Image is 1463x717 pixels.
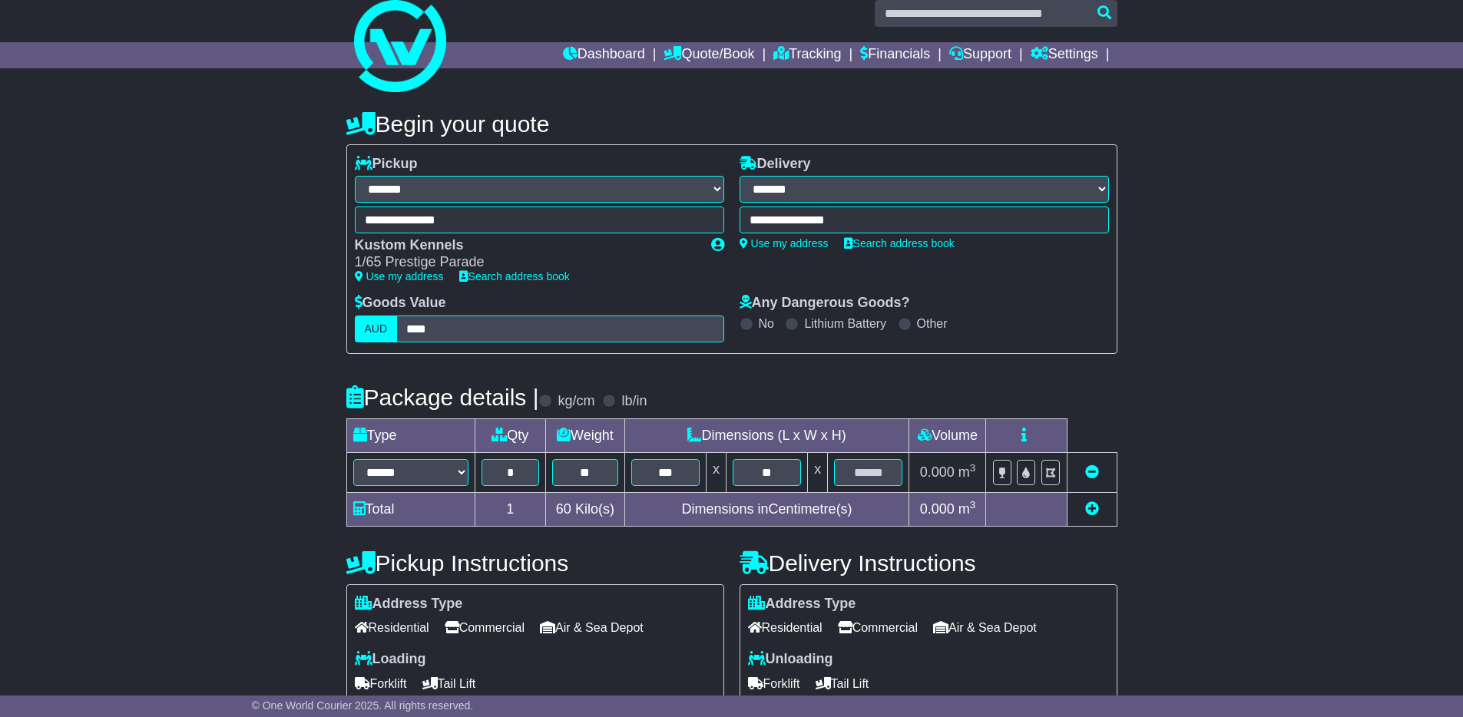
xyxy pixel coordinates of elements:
span: 0.000 [920,501,955,517]
td: Weight [546,418,625,452]
sup: 3 [970,499,976,510]
td: Dimensions in Centimetre(s) [624,492,909,526]
label: kg/cm [558,393,594,410]
label: Any Dangerous Goods? [740,295,910,312]
a: Search address book [844,237,955,249]
td: Type [346,418,475,452]
a: Search address book [459,270,570,283]
h4: Begin your quote [346,111,1117,137]
span: m [958,501,976,517]
td: 1 [475,492,546,526]
label: Pickup [355,156,418,173]
a: Dashboard [563,42,645,68]
a: Tracking [773,42,841,68]
sup: 3 [970,462,976,474]
a: Settings [1031,42,1098,68]
label: No [759,316,774,331]
span: Forklift [355,672,407,696]
label: Loading [355,651,426,668]
span: Air & Sea Depot [933,616,1037,639]
span: © One World Courier 2025. All rights reserved. [252,699,474,712]
h4: Pickup Instructions [346,550,724,576]
a: Use my address [740,237,829,249]
h4: Package details | [346,385,539,410]
label: Address Type [748,596,856,613]
td: x [706,452,726,492]
label: Delivery [740,156,811,173]
td: Dimensions (L x W x H) [624,418,909,452]
span: Tail Lift [816,672,869,696]
label: lb/in [621,393,647,410]
a: Remove this item [1085,464,1099,480]
label: Address Type [355,596,463,613]
td: Total [346,492,475,526]
span: Air & Sea Depot [540,616,644,639]
span: Tail Lift [422,672,476,696]
span: 0.000 [920,464,955,480]
span: Forklift [748,672,800,696]
label: AUD [355,316,398,342]
td: x [808,452,828,492]
td: Qty [475,418,546,452]
span: 60 [556,501,571,517]
label: Unloading [748,651,833,668]
h4: Delivery Instructions [740,550,1117,576]
td: Kilo(s) [546,492,625,526]
label: Lithium Battery [804,316,886,331]
span: Commercial [445,616,525,639]
a: Add new item [1085,501,1099,517]
span: m [958,464,976,480]
span: Residential [355,616,429,639]
td: Volume [909,418,986,452]
label: Other [917,316,948,331]
a: Financials [860,42,930,68]
div: Kustom Kennels [355,237,696,254]
span: Commercial [838,616,918,639]
label: Goods Value [355,295,446,312]
div: 1/65 Prestige Parade [355,254,696,271]
a: Support [949,42,1011,68]
a: Quote/Book [664,42,754,68]
span: Residential [748,616,823,639]
a: Use my address [355,270,444,283]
